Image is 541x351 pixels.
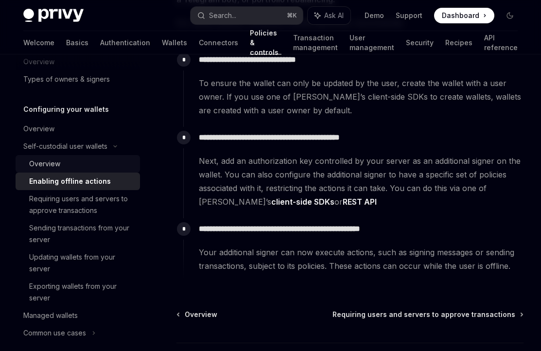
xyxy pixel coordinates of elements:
[308,7,350,24] button: Ask AI
[16,219,140,248] a: Sending transactions from your server
[185,310,217,319] span: Overview
[66,31,88,54] a: Basics
[271,197,334,207] a: client-side SDKs
[502,8,518,23] button: Toggle dark mode
[29,158,60,170] div: Overview
[199,31,238,54] a: Connectors
[177,310,217,319] a: Overview
[23,104,109,115] h5: Configuring your wallets
[100,31,150,54] a: Authentication
[23,73,110,85] div: Types of owners & signers
[365,11,384,20] a: Demo
[16,70,140,88] a: Types of owners & signers
[199,76,523,117] span: To ensure the wallet can only be updated by the user, create the wallet with a user owner. If you...
[434,8,494,23] a: Dashboard
[484,31,518,54] a: API reference
[29,281,134,304] div: Exporting wallets from your server
[16,307,140,324] a: Managed wallets
[23,140,107,152] div: Self-custodial user wallets
[16,155,140,173] a: Overview
[396,11,422,20] a: Support
[23,123,54,135] div: Overview
[191,7,302,24] button: Search...⌘K
[29,222,134,246] div: Sending transactions from your server
[16,190,140,219] a: Requiring users and servers to approve transactions
[29,251,134,275] div: Updating wallets from your server
[23,9,84,22] img: dark logo
[406,31,434,54] a: Security
[29,193,134,216] div: Requiring users and servers to approve transactions
[199,154,523,209] span: Next, add an authorization key controlled by your server as an additional signer on the wallet. Y...
[332,310,523,319] a: Requiring users and servers to approve transactions
[209,10,236,21] div: Search...
[162,31,187,54] a: Wallets
[199,246,523,273] span: Your additional signer can now execute actions, such as signing messages or sending transactions,...
[23,31,54,54] a: Welcome
[287,12,297,19] span: ⌘ K
[16,173,140,190] a: Enabling offline actions
[332,310,515,319] span: Requiring users and servers to approve transactions
[343,197,377,207] a: REST API
[16,278,140,307] a: Exporting wallets from your server
[29,175,111,187] div: Enabling offline actions
[442,11,479,20] span: Dashboard
[349,31,394,54] a: User management
[23,310,78,321] div: Managed wallets
[445,31,472,54] a: Recipes
[250,31,281,54] a: Policies & controls
[16,120,140,138] a: Overview
[23,327,86,339] div: Common use cases
[324,11,344,20] span: Ask AI
[16,248,140,278] a: Updating wallets from your server
[293,31,338,54] a: Transaction management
